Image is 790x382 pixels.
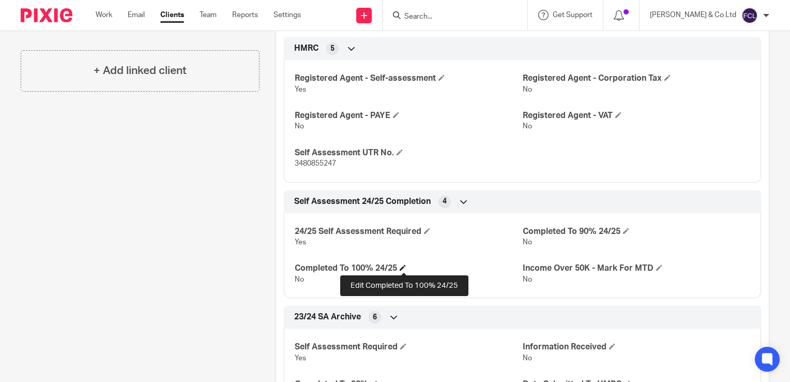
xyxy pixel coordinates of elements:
h4: Registered Agent - PAYE [295,110,522,121]
h4: Registered Agent - Self-assessment [295,73,522,84]
a: Reports [232,10,258,20]
span: No [523,239,532,246]
a: Clients [160,10,184,20]
a: Email [128,10,145,20]
span: Self Assessment 24/25 Completion [294,196,431,207]
p: [PERSON_NAME] & Co Ltd [650,10,736,20]
h4: Self Assessment Required [295,342,522,352]
h4: Self Assessment UTR No. [295,148,522,158]
span: No [523,123,532,130]
h4: Income Over 50K - Mark For MTD [523,263,750,274]
h4: Registered Agent - Corporation Tax [523,73,750,84]
span: No [523,86,532,93]
h4: 24/25 Self Assessment Required [295,226,522,237]
img: svg%3E [741,7,758,24]
a: Work [96,10,112,20]
h4: Information Received [523,342,750,352]
span: No [295,276,304,283]
span: 4 [443,196,447,207]
span: HMRC [294,43,318,54]
img: Pixie [21,8,72,22]
a: Settings [274,10,301,20]
span: Yes [295,239,306,246]
span: No [523,355,532,362]
a: Team [200,10,217,20]
span: 6 [373,312,377,322]
span: 3480855247 [295,160,336,167]
span: Get Support [553,11,592,19]
input: Search [403,12,496,22]
h4: Completed To 100% 24/25 [295,263,522,274]
span: No [295,123,304,130]
h4: Registered Agent - VAT [523,110,750,121]
span: No [523,276,532,283]
span: 5 [330,43,335,54]
h4: Completed To 90% 24/25 [523,226,750,237]
span: Yes [295,355,306,362]
span: 23/24 SA Archive [294,312,361,322]
span: Yes [295,86,306,93]
h4: + Add linked client [94,63,187,79]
